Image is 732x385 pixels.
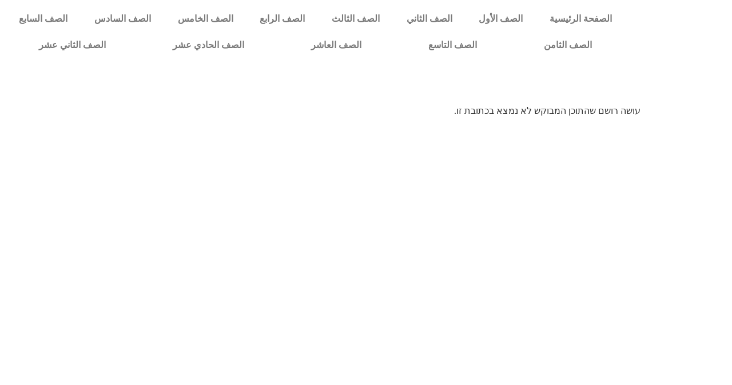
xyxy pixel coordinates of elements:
a: الصف الثالث [319,6,393,32]
p: עושה רושם שהתוכן המבוקש לא נמצא בכתובת זו. [91,104,640,118]
a: الصف الثاني [393,6,466,32]
a: الصف الأول [466,6,536,32]
a: الصف الثاني عشر [6,32,140,58]
a: الصف الخامس [164,6,246,32]
a: الصف الحادي عشر [140,32,278,58]
a: الصف العاشر [278,32,395,58]
a: الصف الثامن [511,32,626,58]
a: الصفحة الرئيسية [536,6,626,32]
a: الصف التاسع [395,32,511,58]
a: الصف الرابع [246,6,319,32]
a: الصف السابع [6,6,81,32]
a: الصف السادس [81,6,165,32]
